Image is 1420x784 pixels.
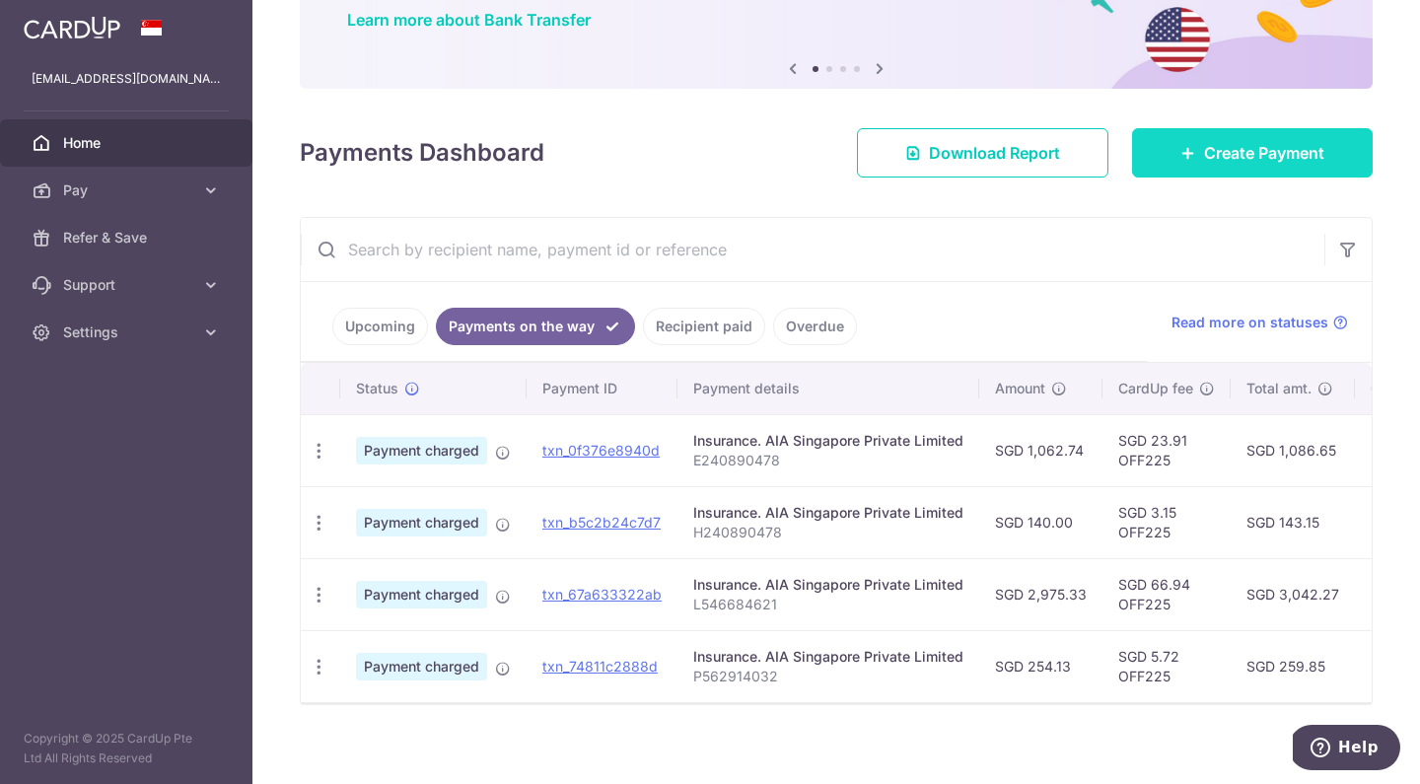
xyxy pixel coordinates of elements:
input: Search by recipient name, payment id or reference [301,218,1324,281]
a: Learn more about Bank Transfer [347,10,591,30]
div: Insurance. AIA Singapore Private Limited [693,575,963,595]
span: Amount [995,379,1045,398]
p: H240890478 [693,523,963,542]
h4: Payments Dashboard [300,135,544,171]
span: CardUp fee [1118,379,1193,398]
td: SGD 1,062.74 [979,414,1102,486]
span: Pay [63,180,193,200]
span: Payment charged [356,509,487,536]
td: SGD 143.15 [1231,486,1355,558]
span: Payment charged [356,437,487,464]
a: txn_67a633322ab [542,586,662,603]
a: Download Report [857,128,1108,178]
span: Create Payment [1204,141,1324,165]
a: Create Payment [1132,128,1373,178]
span: Payment charged [356,653,487,680]
td: SGD 23.91 OFF225 [1102,414,1231,486]
span: Support [63,275,193,295]
span: Download Report [929,141,1060,165]
td: SGD 3,042.27 [1231,558,1355,630]
td: SGD 66.94 OFF225 [1102,558,1231,630]
div: Insurance. AIA Singapore Private Limited [693,431,963,451]
span: Total amt. [1246,379,1312,398]
td: SGD 2,975.33 [979,558,1102,630]
a: Recipient paid [643,308,765,345]
a: txn_b5c2b24c7d7 [542,514,661,531]
td: SGD 140.00 [979,486,1102,558]
td: SGD 1,086.65 [1231,414,1355,486]
span: Refer & Save [63,228,193,248]
p: E240890478 [693,451,963,470]
p: [EMAIL_ADDRESS][DOMAIN_NAME] [32,69,221,89]
span: Status [356,379,398,398]
a: Payments on the way [436,308,635,345]
a: Upcoming [332,308,428,345]
iframe: Opens a widget where you can find more information [1293,725,1400,774]
span: Settings [63,322,193,342]
img: CardUp [24,16,120,39]
p: L546684621 [693,595,963,614]
th: Payment ID [527,363,677,414]
span: Payment charged [356,581,487,608]
a: txn_74811c2888d [542,658,658,675]
span: Read more on statuses [1171,313,1328,332]
td: SGD 254.13 [979,630,1102,702]
a: Overdue [773,308,857,345]
a: txn_0f376e8940d [542,442,660,459]
th: Payment details [677,363,979,414]
div: Insurance. AIA Singapore Private Limited [693,647,963,667]
p: P562914032 [693,667,963,686]
td: SGD 259.85 [1231,630,1355,702]
td: SGD 3.15 OFF225 [1102,486,1231,558]
a: Read more on statuses [1171,313,1348,332]
div: Insurance. AIA Singapore Private Limited [693,503,963,523]
span: Home [63,133,193,153]
td: SGD 5.72 OFF225 [1102,630,1231,702]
